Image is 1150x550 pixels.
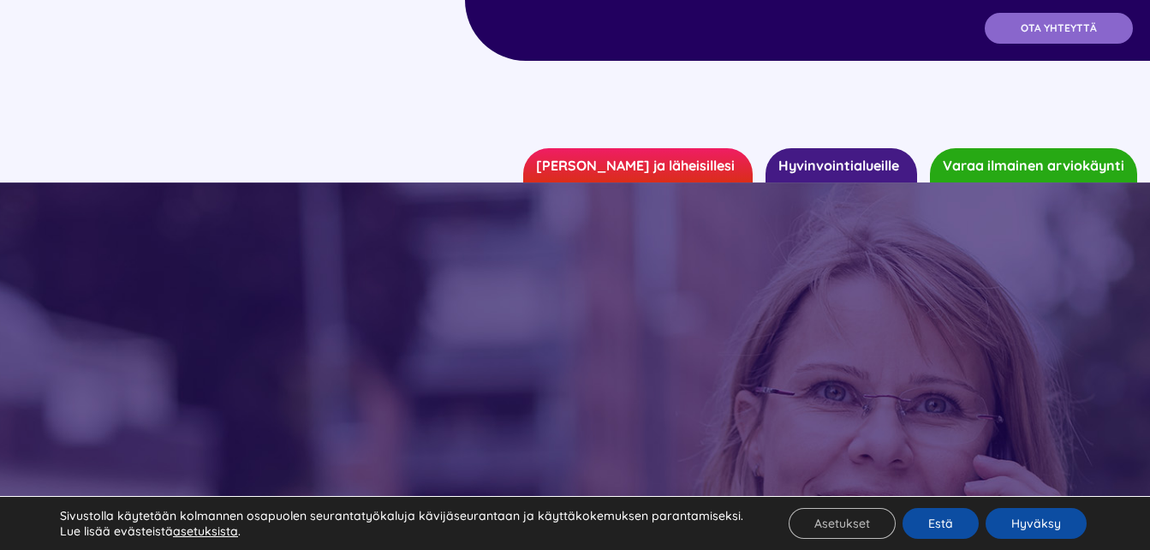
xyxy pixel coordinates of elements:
[60,508,751,539] p: Sivustolla käytetään kolmannen osapuolen seurantatyökaluja kävijäseurantaan ja käyttäkokemuksen p...
[985,13,1133,44] a: OTA YHTEYTTÄ
[903,508,979,539] button: Estä
[789,508,896,539] button: Asetukset
[1021,22,1097,34] span: OTA YHTEYTTÄ
[930,148,1137,182] a: Varaa ilmainen arviokäynti
[986,508,1087,539] button: Hyväksy
[173,523,238,539] button: asetuksista
[523,148,753,182] a: [PERSON_NAME] ja läheisillesi
[766,148,917,182] a: Hyvinvointialueille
